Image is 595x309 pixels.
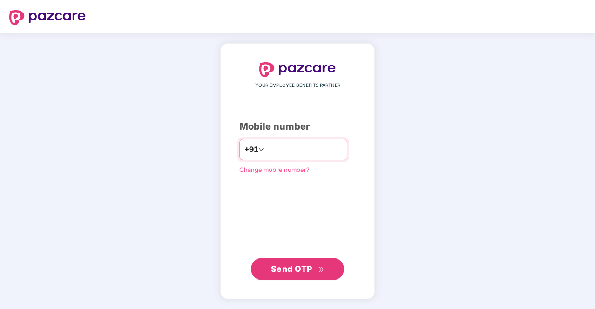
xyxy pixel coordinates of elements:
span: Send OTP [271,264,312,274]
span: down [258,147,264,152]
span: YOUR EMPLOYEE BENEFITS PARTNER [255,82,340,89]
span: +91 [244,144,258,155]
a: Change mobile number? [239,166,310,173]
img: logo [259,62,336,77]
div: Mobile number [239,119,356,134]
span: double-right [318,267,325,273]
button: Send OTPdouble-right [251,258,344,280]
img: logo [9,10,86,25]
